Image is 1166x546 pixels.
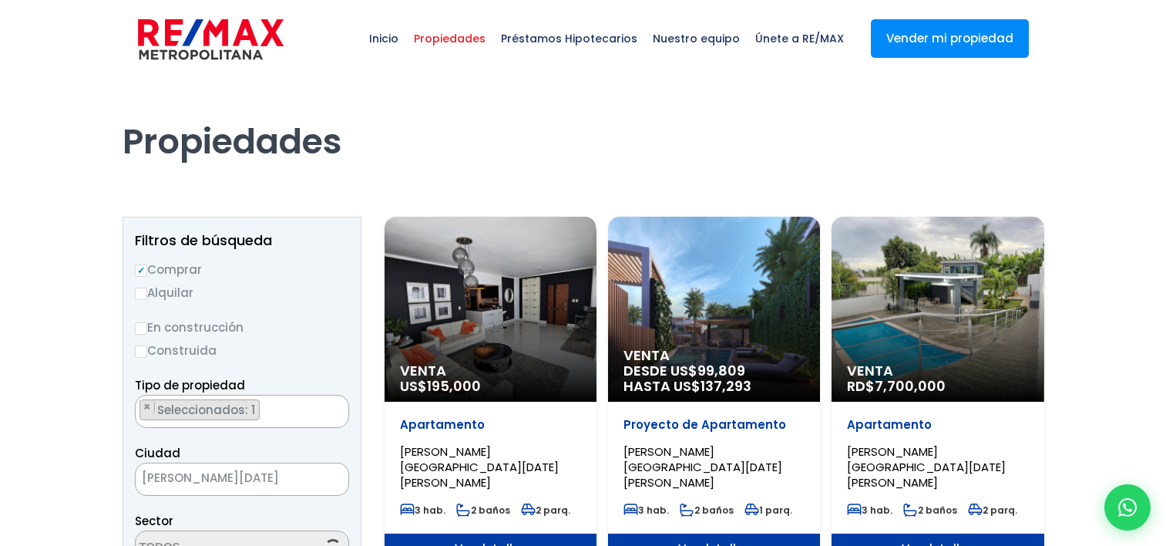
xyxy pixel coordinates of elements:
[847,443,1006,490] span: [PERSON_NAME][GEOGRAPHIC_DATA][DATE][PERSON_NAME]
[623,363,805,394] span: DESDE US$
[135,288,147,300] input: Alquilar
[400,443,559,490] span: [PERSON_NAME][GEOGRAPHIC_DATA][DATE][PERSON_NAME]
[156,402,259,418] span: Seleccionados: 1
[847,363,1028,379] span: Venta
[847,376,946,396] span: RD$
[903,504,957,517] span: 2 baños
[135,233,349,248] h2: Filtros de búsqueda
[400,363,581,379] span: Venta
[331,399,341,415] button: Remove all items
[406,15,493,62] span: Propiedades
[361,15,406,62] span: Inicio
[135,341,349,360] label: Construida
[400,504,445,517] span: 3 hab.
[135,283,349,302] label: Alquilar
[136,467,310,489] span: SANTO DOMINGO DE GUZMÁN
[135,318,349,337] label: En construcción
[623,348,805,363] span: Venta
[135,265,147,277] input: Comprar
[138,16,284,62] img: remax-metropolitana-logo
[123,78,1044,163] h1: Propiedades
[325,473,333,487] span: ×
[310,467,333,492] button: Remove all items
[135,322,147,335] input: En construcción
[135,377,245,393] span: Tipo de propiedad
[680,504,734,517] span: 2 baños
[136,396,144,429] textarea: Search
[623,379,805,394] span: HASTA US$
[135,345,147,358] input: Construida
[400,417,581,433] p: Apartamento
[143,400,151,414] span: ×
[871,19,1029,58] a: Vender mi propiedad
[332,400,340,414] span: ×
[135,513,173,529] span: Sector
[968,504,1017,517] span: 2 parq.
[521,504,570,517] span: 2 parq.
[748,15,852,62] span: Únete a RE/MAX
[697,361,745,380] span: 99,809
[135,463,349,496] span: SANTO DOMINGO DE GUZMÁN
[623,417,805,433] p: Proyecto de Apartamento
[875,376,946,396] span: 7,700,000
[623,504,669,517] span: 3 hab.
[427,376,481,396] span: 195,000
[135,260,349,279] label: Comprar
[744,504,792,517] span: 1 parq.
[135,445,180,461] span: Ciudad
[623,443,782,490] span: [PERSON_NAME][GEOGRAPHIC_DATA][DATE][PERSON_NAME]
[140,400,155,414] button: Remove item
[493,15,645,62] span: Préstamos Hipotecarios
[645,15,748,62] span: Nuestro equipo
[847,417,1028,433] p: Apartamento
[847,504,892,517] span: 3 hab.
[456,504,510,517] span: 2 baños
[701,376,751,396] span: 137,293
[139,399,260,420] li: APARTAMENTO
[400,376,481,396] span: US$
